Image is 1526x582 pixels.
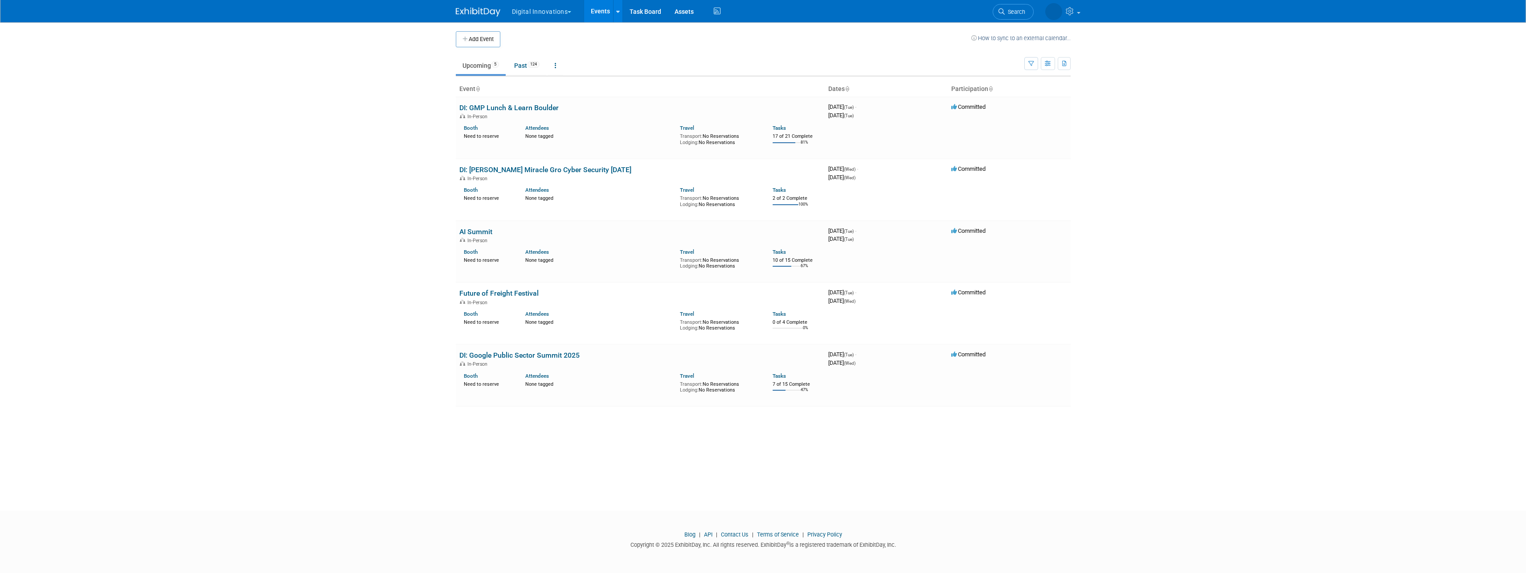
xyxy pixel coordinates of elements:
[844,167,855,172] span: (Wed)
[459,351,580,359] a: DI: Google Public Sector Summit 2025
[525,132,673,140] div: None tagged
[525,318,673,326] div: None tagged
[680,202,699,207] span: Lodging:
[828,289,856,296] span: [DATE]
[786,541,790,546] sup: ®
[844,361,855,366] span: (Wed)
[507,57,546,74] a: Past124
[857,165,858,172] span: -
[525,194,673,202] div: None tagged
[855,351,856,358] span: -
[680,194,759,207] div: No Reservations No Reservations
[798,202,808,214] td: 100%
[1005,8,1025,15] span: Search
[844,290,854,295] span: (Tue)
[721,531,749,538] a: Contact Us
[1045,3,1062,20] img: Jessica Baculik
[460,176,465,180] img: In-Person Event
[525,187,549,193] a: Attendees
[855,103,856,110] span: -
[773,187,786,193] a: Tasks
[828,351,856,358] span: [DATE]
[773,311,786,317] a: Tasks
[680,263,699,269] span: Lodging:
[680,257,703,263] span: Transport:
[844,352,854,357] span: (Tue)
[459,227,492,236] a: AI Summit
[456,82,825,97] th: Event
[467,361,490,367] span: In-Person
[525,256,673,264] div: None tagged
[855,227,856,234] span: -
[828,112,854,119] span: [DATE]
[456,57,506,74] a: Upcoming5
[773,373,786,379] a: Tasks
[971,35,1071,41] a: How to sync to an external calendar...
[464,380,512,388] div: Need to reserve
[828,103,856,110] span: [DATE]
[773,319,821,326] div: 0 of 4 Complete
[757,531,799,538] a: Terms of Service
[844,105,854,110] span: (Tue)
[773,125,786,131] a: Tasks
[464,256,512,264] div: Need to reserve
[807,531,842,538] a: Privacy Policy
[467,300,490,305] span: In-Person
[680,187,694,193] a: Travel
[800,531,806,538] span: |
[993,4,1034,20] a: Search
[803,326,808,338] td: 0%
[680,195,703,201] span: Transport:
[844,113,854,118] span: (Tue)
[704,531,712,538] a: API
[773,133,821,140] div: 17 of 21 Complete
[773,195,821,202] div: 2 of 2 Complete
[459,165,631,174] a: DI: [PERSON_NAME] Miracle Gro Cyber Security [DATE]
[464,187,478,193] a: Booth
[464,249,478,255] a: Booth
[460,300,465,304] img: In-Person Event
[467,114,490,120] span: In-Person
[464,125,478,131] a: Booth
[680,132,759,145] div: No Reservations No Reservations
[464,373,478,379] a: Booth
[680,311,694,317] a: Travel
[773,249,786,255] a: Tasks
[525,125,549,131] a: Attendees
[951,289,986,296] span: Committed
[525,249,549,255] a: Attendees
[464,318,512,326] div: Need to reserve
[528,61,540,68] span: 124
[491,61,499,68] span: 5
[525,311,549,317] a: Attendees
[680,125,694,131] a: Travel
[456,8,500,17] img: ExhibitDay
[680,387,699,393] span: Lodging:
[714,531,720,538] span: |
[845,85,849,92] a: Sort by Start Date
[680,249,694,255] a: Travel
[828,174,855,181] span: [DATE]
[844,299,855,304] span: (Wed)
[475,85,480,92] a: Sort by Event Name
[684,531,695,538] a: Blog
[460,238,465,242] img: In-Person Event
[801,264,808,276] td: 67%
[828,165,858,172] span: [DATE]
[525,380,673,388] div: None tagged
[988,85,993,92] a: Sort by Participation Type
[697,531,703,538] span: |
[828,297,855,304] span: [DATE]
[844,175,855,180] span: (Wed)
[948,82,1071,97] th: Participation
[467,238,490,244] span: In-Person
[680,133,703,139] span: Transport:
[464,132,512,140] div: Need to reserve
[801,388,808,400] td: 47%
[773,257,821,264] div: 10 of 15 Complete
[801,140,808,152] td: 81%
[951,227,986,234] span: Committed
[951,165,986,172] span: Committed
[680,373,694,379] a: Travel
[460,361,465,366] img: In-Person Event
